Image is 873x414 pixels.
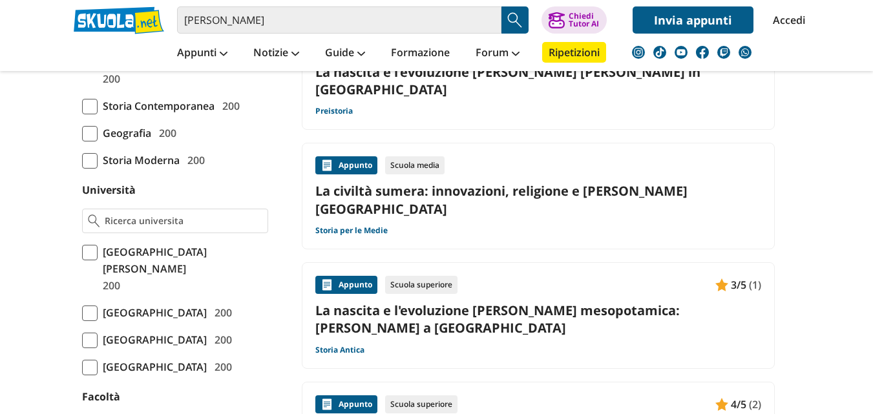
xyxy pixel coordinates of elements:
[315,395,377,413] div: Appunto
[715,278,728,291] img: Appunti contenuto
[209,331,232,348] span: 200
[98,277,120,294] span: 200
[542,42,606,63] a: Ripetizioni
[98,98,215,114] span: Storia Contemporanea
[98,243,268,277] span: [GEOGRAPHIC_DATA][PERSON_NAME]
[321,278,333,291] img: Appunti contenuto
[177,6,501,34] input: Cerca appunti, riassunti o versioni
[715,398,728,411] img: Appunti contenuto
[321,398,333,411] img: Appunti contenuto
[105,214,262,227] input: Ricerca universita
[174,42,231,65] a: Appunti
[209,304,232,321] span: 200
[98,304,207,321] span: [GEOGRAPHIC_DATA]
[315,276,377,294] div: Appunto
[82,389,120,404] label: Facoltà
[653,46,666,59] img: tiktok
[773,6,800,34] a: Accedi
[217,98,240,114] span: 200
[315,345,364,355] a: Storia Antica
[472,42,523,65] a: Forum
[315,182,761,217] a: La civiltà sumera: innovazioni, religione e [PERSON_NAME] [GEOGRAPHIC_DATA]
[675,46,688,59] img: youtube
[321,159,333,172] img: Appunti contenuto
[182,152,205,169] span: 200
[739,46,752,59] img: WhatsApp
[388,42,453,65] a: Formazione
[505,10,525,30] img: Cerca appunti, riassunti o versioni
[154,125,176,141] span: 200
[88,214,100,227] img: Ricerca universita
[98,358,207,375] span: [GEOGRAPHIC_DATA]
[315,156,377,174] div: Appunto
[731,396,746,413] span: 4/5
[98,152,180,169] span: Storia Moderna
[385,395,458,413] div: Scuola superiore
[98,125,151,141] span: Geografia
[501,6,529,34] button: Search Button
[315,106,353,116] a: Preistoria
[315,225,388,236] a: Storia per le Medie
[98,70,120,87] span: 200
[731,276,746,293] span: 3/5
[98,331,207,348] span: [GEOGRAPHIC_DATA]
[632,46,645,59] img: instagram
[385,156,445,174] div: Scuola media
[82,183,136,197] label: Università
[633,6,753,34] a: Invia appunti
[569,12,599,28] div: Chiedi Tutor AI
[209,358,232,375] span: 200
[542,6,607,34] button: ChiediTutor AI
[322,42,368,65] a: Guide
[315,302,761,336] a: La nascita e l'evoluzione [PERSON_NAME] mesopotamica: [PERSON_NAME] a [GEOGRAPHIC_DATA]
[385,276,458,294] div: Scuola superiore
[696,46,709,59] img: facebook
[250,42,302,65] a: Notizie
[749,396,761,413] span: (2)
[315,63,761,98] a: La nascita e l'evoluzione [PERSON_NAME] [PERSON_NAME] in [GEOGRAPHIC_DATA]
[749,276,761,293] span: (1)
[717,46,730,59] img: twitch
